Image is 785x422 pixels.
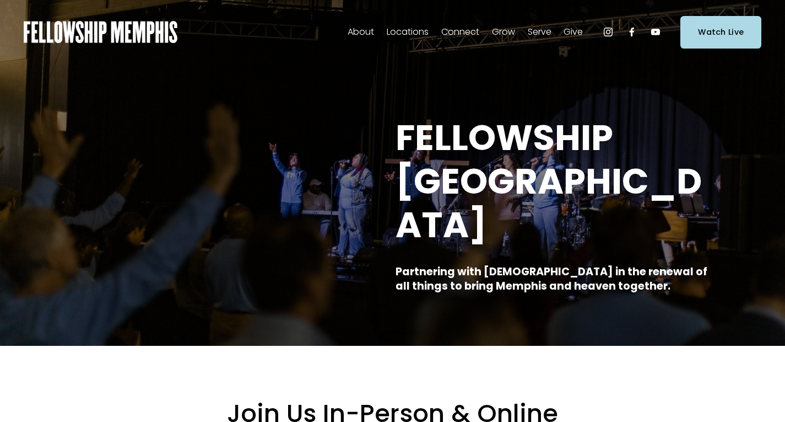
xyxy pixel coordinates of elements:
[348,23,374,41] a: folder dropdown
[603,26,614,38] a: Instagram
[528,24,551,40] span: Serve
[528,23,551,41] a: folder dropdown
[396,264,710,294] strong: Partnering with [DEMOGRAPHIC_DATA] in the renewal of all things to bring Memphis and heaven toget...
[348,24,374,40] span: About
[396,113,702,249] strong: FELLOWSHIP [GEOGRAPHIC_DATA]
[564,24,583,40] span: Give
[564,23,583,41] a: folder dropdown
[492,23,515,41] a: folder dropdown
[387,23,429,41] a: folder dropdown
[492,24,515,40] span: Grow
[441,23,479,41] a: folder dropdown
[650,26,661,38] a: YouTube
[680,16,761,49] a: Watch Live
[24,21,177,43] img: Fellowship Memphis
[626,26,637,38] a: Facebook
[387,24,429,40] span: Locations
[441,24,479,40] span: Connect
